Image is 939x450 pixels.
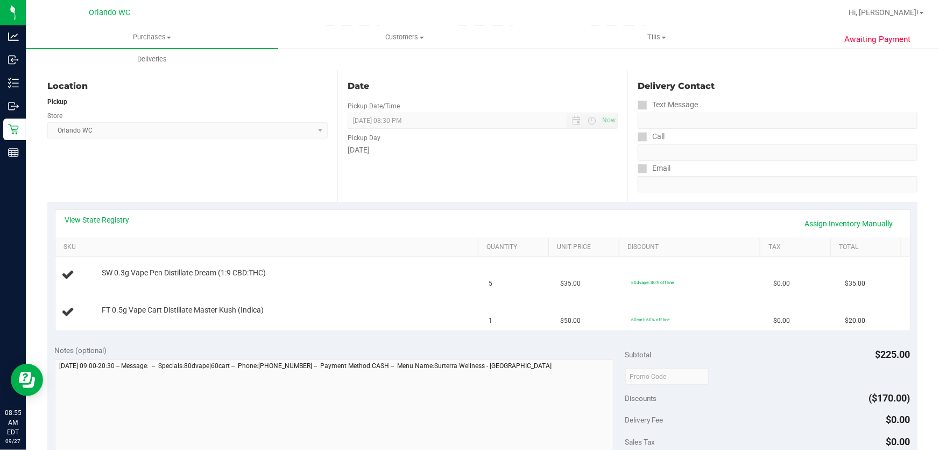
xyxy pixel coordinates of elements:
[26,26,278,49] a: Purchases
[8,147,19,158] inline-svg: Reports
[531,26,783,49] a: Tills
[123,54,181,64] span: Deliveries
[26,48,278,71] a: Deliveries
[631,280,674,285] span: 80dvape: 80% off line
[11,364,43,396] iframe: Resource center
[8,78,19,88] inline-svg: Inventory
[876,349,910,360] span: $225.00
[638,80,917,93] div: Delivery Contact
[279,32,530,42] span: Customers
[886,436,910,447] span: $0.00
[26,32,278,42] span: Purchases
[869,392,910,404] span: ($170.00)
[625,438,655,446] span: Sales Tax
[65,214,130,225] a: View State Registry
[47,80,328,93] div: Location
[278,26,531,49] a: Customers
[348,80,618,93] div: Date
[798,214,900,233] a: Assign Inventory Manually
[102,305,264,315] span: FT 0.5g Vape Cart Distillate Master Kush (Indica)
[348,101,400,111] label: Pickup Date/Time
[631,317,669,322] span: 60cart: 60% off line
[638,113,917,129] input: Format: (999) 999-9999
[625,416,663,424] span: Delivery Fee
[348,133,380,143] label: Pickup Day
[638,161,670,176] label: Email
[845,33,911,46] span: Awaiting Payment
[5,408,21,437] p: 08:55 AM EDT
[531,32,782,42] span: Tills
[625,369,709,385] input: Promo Code
[638,97,698,113] label: Text Message
[625,350,652,359] span: Subtotal
[489,279,493,289] span: 5
[8,54,19,65] inline-svg: Inbound
[8,101,19,112] inline-svg: Outbound
[849,8,919,17] span: Hi, [PERSON_NAME]!
[55,346,107,355] span: Notes (optional)
[886,414,910,425] span: $0.00
[839,243,896,252] a: Total
[348,144,618,156] div: [DATE]
[8,124,19,135] inline-svg: Retail
[89,8,131,17] span: Orlando WC
[560,316,581,326] span: $50.00
[845,316,865,326] span: $20.00
[627,243,756,252] a: Discount
[47,98,67,106] strong: Pickup
[638,144,917,161] input: Format: (999) 999-9999
[768,243,826,252] a: Tax
[486,243,544,252] a: Quantity
[63,243,474,252] a: SKU
[47,111,62,121] label: Store
[102,268,266,278] span: SW 0.3g Vape Pen Distillate Dream (1:9 CBD:THC)
[489,316,493,326] span: 1
[8,31,19,42] inline-svg: Analytics
[638,129,665,144] label: Call
[774,279,790,289] span: $0.00
[5,437,21,445] p: 09/27
[560,279,581,289] span: $35.00
[625,389,657,408] span: Discounts
[774,316,790,326] span: $0.00
[845,279,865,289] span: $35.00
[557,243,615,252] a: Unit Price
